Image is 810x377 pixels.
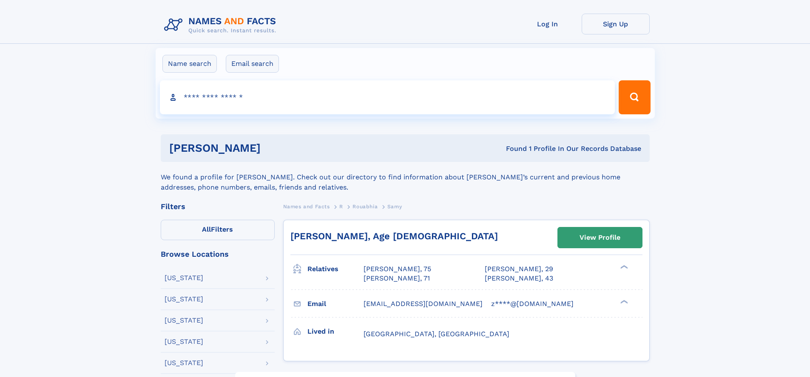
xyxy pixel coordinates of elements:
[307,262,364,276] h3: Relatives
[580,228,620,247] div: View Profile
[165,275,203,281] div: [US_STATE]
[161,162,650,193] div: We found a profile for [PERSON_NAME]. Check out our directory to find information about [PERSON_N...
[514,14,582,34] a: Log In
[283,201,330,212] a: Names and Facts
[161,220,275,240] label: Filters
[364,300,483,308] span: [EMAIL_ADDRESS][DOMAIN_NAME]
[307,324,364,339] h3: Lived in
[226,55,279,73] label: Email search
[165,360,203,366] div: [US_STATE]
[352,204,378,210] span: Rouabhia
[485,274,553,283] a: [PERSON_NAME], 43
[387,204,402,210] span: Samy
[364,274,430,283] a: [PERSON_NAME], 71
[161,250,275,258] div: Browse Locations
[558,227,642,248] a: View Profile
[307,297,364,311] h3: Email
[161,14,283,37] img: Logo Names and Facts
[619,80,650,114] button: Search Button
[161,203,275,210] div: Filters
[364,264,431,274] a: [PERSON_NAME], 75
[364,330,509,338] span: [GEOGRAPHIC_DATA], [GEOGRAPHIC_DATA]
[202,225,211,233] span: All
[169,143,384,153] h1: [PERSON_NAME]
[160,80,615,114] input: search input
[582,14,650,34] a: Sign Up
[290,231,498,241] a: [PERSON_NAME], Age [DEMOGRAPHIC_DATA]
[618,299,628,304] div: ❯
[339,201,343,212] a: R
[485,264,553,274] a: [PERSON_NAME], 29
[165,338,203,345] div: [US_STATE]
[165,317,203,324] div: [US_STATE]
[165,296,203,303] div: [US_STATE]
[339,204,343,210] span: R
[383,144,641,153] div: Found 1 Profile In Our Records Database
[618,264,628,270] div: ❯
[162,55,217,73] label: Name search
[352,201,378,212] a: Rouabhia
